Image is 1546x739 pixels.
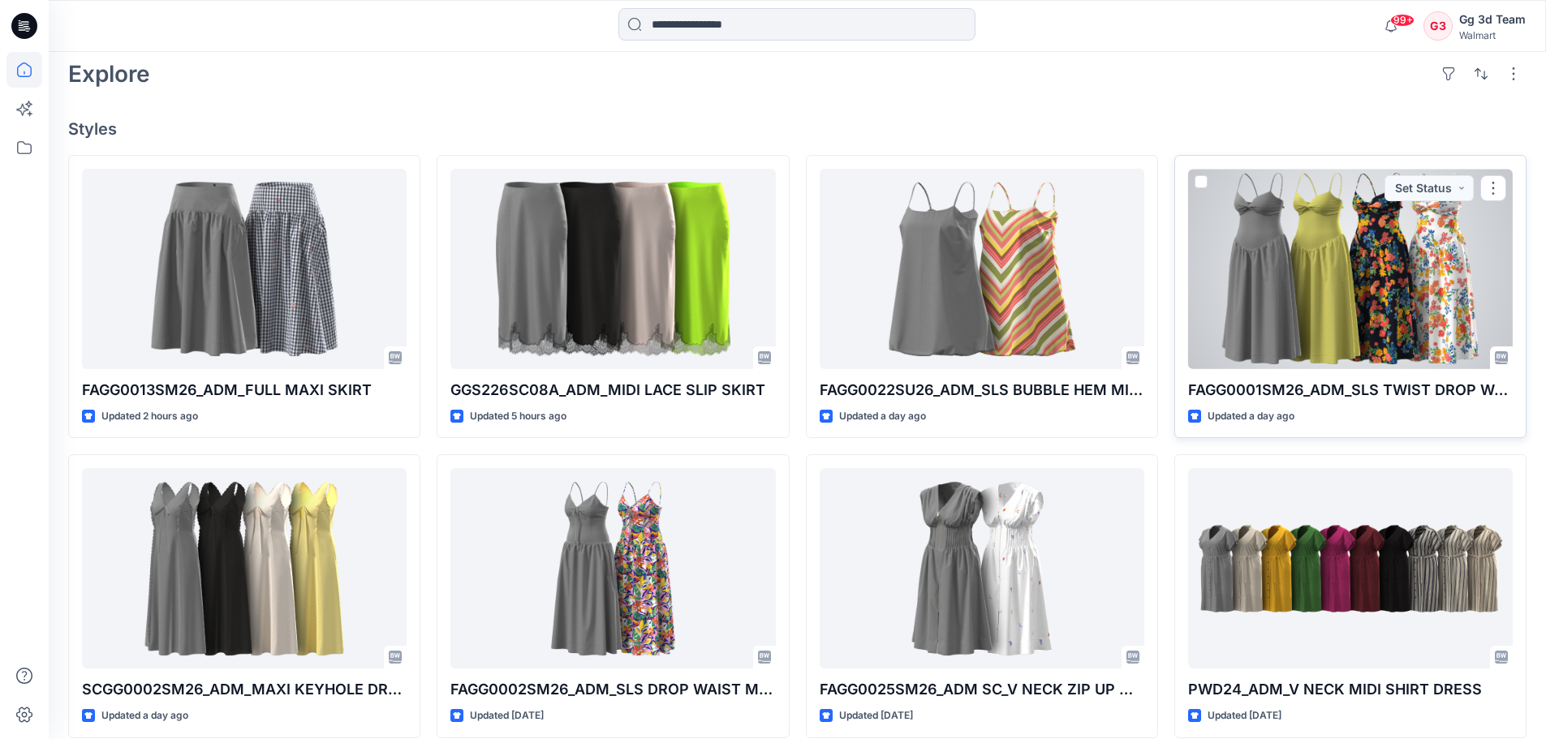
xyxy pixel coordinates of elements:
[470,408,566,425] p: Updated 5 hours ago
[82,468,407,668] a: SCGG0002SM26_ADM_MAXI KEYHOLE DRESS
[820,379,1144,402] p: FAGG0022SU26_ADM_SLS BUBBLE HEM MINI DRESS
[470,707,544,724] p: Updated [DATE]
[1208,408,1294,425] p: Updated a day ago
[450,678,775,701] p: FAGG0002SM26_ADM_SLS DROP WAIST MAXI DRESS
[1188,468,1513,668] a: PWD24_ADM_V NECK MIDI SHIRT DRESS
[1208,707,1281,724] p: Updated [DATE]
[450,169,775,369] a: GGS226SC08A_ADM_MIDI LACE SLIP SKIRT
[1188,169,1513,369] a: FAGG0001SM26_ADM_SLS TWIST DROP WAIST MAXI DRESS
[82,379,407,402] p: FAGG0013SM26_ADM_FULL MAXI SKIRT
[68,61,150,87] h2: Explore
[839,707,913,724] p: Updated [DATE]
[820,678,1144,701] p: FAGG0025SM26_ADM SC_V NECK ZIP UP MIDI DRESS
[820,468,1144,668] a: FAGG0025SM26_ADM SC_V NECK ZIP UP MIDI DRESS
[839,408,926,425] p: Updated a day ago
[1459,10,1526,29] div: Gg 3d Team
[82,169,407,369] a: FAGG0013SM26_ADM_FULL MAXI SKIRT
[1188,379,1513,402] p: FAGG0001SM26_ADM_SLS TWIST DROP WAIST MAXI DRESS
[1423,11,1453,41] div: G3
[82,678,407,701] p: SCGG0002SM26_ADM_MAXI KEYHOLE DRESS
[450,379,775,402] p: GGS226SC08A_ADM_MIDI LACE SLIP SKIRT
[450,468,775,668] a: FAGG0002SM26_ADM_SLS DROP WAIST MAXI DRESS
[820,169,1144,369] a: FAGG0022SU26_ADM_SLS BUBBLE HEM MINI DRESS
[1459,29,1526,41] div: Walmart
[68,119,1527,139] h4: Styles
[101,408,198,425] p: Updated 2 hours ago
[101,707,188,724] p: Updated a day ago
[1390,14,1415,27] span: 99+
[1188,678,1513,701] p: PWD24_ADM_V NECK MIDI SHIRT DRESS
